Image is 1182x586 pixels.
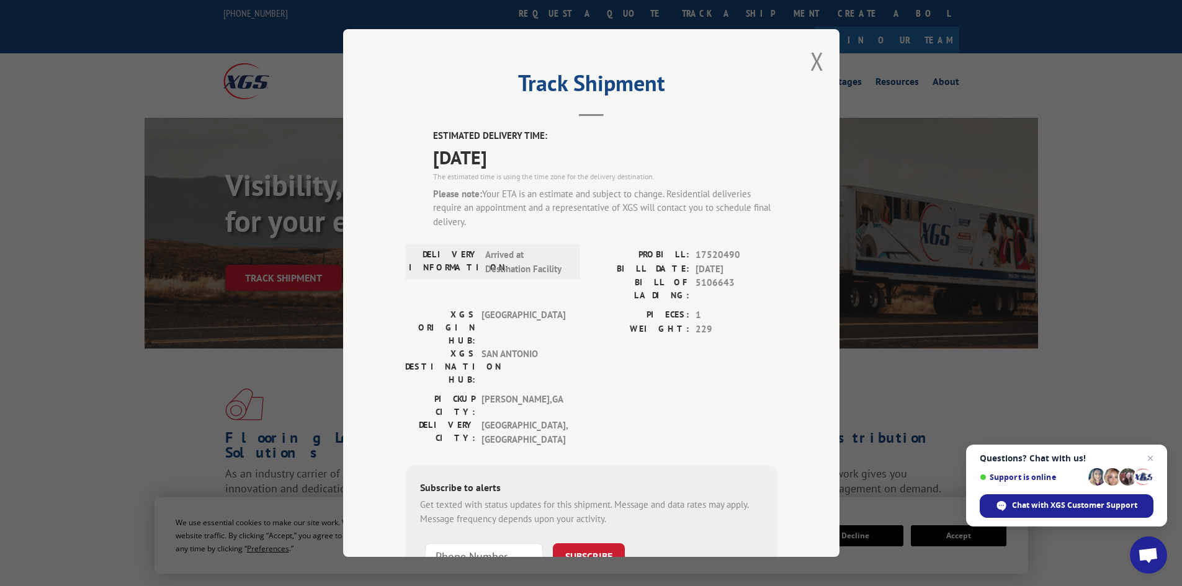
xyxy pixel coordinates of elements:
[591,322,689,337] label: WEIGHT:
[591,308,689,322] label: PIECES:
[696,276,777,302] span: 5106643
[980,473,1084,482] span: Support is online
[481,347,565,386] span: SAN ANTONIO
[405,347,475,386] label: XGS DESTINATION HUB:
[433,188,482,200] strong: Please note:
[481,419,565,446] span: [GEOGRAPHIC_DATA] , [GEOGRAPHIC_DATA]
[405,74,777,98] h2: Track Shipment
[409,248,479,276] label: DELIVERY INFORMATION:
[696,262,777,277] span: [DATE]
[433,171,777,182] div: The estimated time is using the time zone for the delivery destination.
[553,543,625,569] button: SUBSCRIBE
[980,453,1153,463] span: Questions? Chat with us!
[696,248,777,262] span: 17520490
[1130,536,1167,574] a: Open chat
[980,494,1153,518] span: Chat with XGS Customer Support
[420,498,763,526] div: Get texted with status updates for this shipment. Message and data rates may apply. Message frequ...
[420,480,763,498] div: Subscribe to alerts
[433,187,777,229] div: Your ETA is an estimate and subject to change. Residential deliveries require an appointment and ...
[433,143,777,171] span: [DATE]
[433,129,777,143] label: ESTIMATED DELIVERY TIME:
[481,308,565,347] span: [GEOGRAPHIC_DATA]
[591,262,689,277] label: BILL DATE:
[1012,500,1137,511] span: Chat with XGS Customer Support
[405,393,475,419] label: PICKUP CITY:
[485,248,569,276] span: Arrived at Destination Facility
[696,308,777,322] span: 1
[481,393,565,419] span: [PERSON_NAME] , GA
[405,308,475,347] label: XGS ORIGIN HUB:
[405,419,475,446] label: DELIVERY CITY:
[810,45,824,78] button: Close modal
[696,322,777,337] span: 229
[591,276,689,302] label: BILL OF LADING:
[591,248,689,262] label: PROBILL:
[425,543,543,569] input: Phone Number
